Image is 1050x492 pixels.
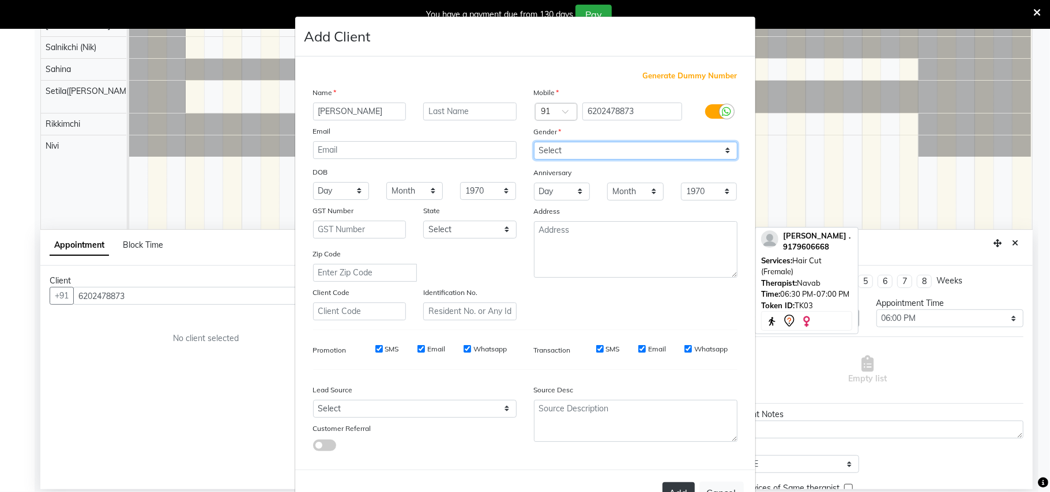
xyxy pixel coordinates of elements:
input: First Name [313,103,407,120]
input: Enter Zip Code [313,264,417,282]
label: Address [534,206,560,217]
label: Whatsapp [473,344,507,354]
input: Client Code [313,302,407,320]
label: Anniversary [534,168,572,178]
input: Email [313,141,517,159]
label: Client Code [313,287,350,298]
label: Email [427,344,445,354]
label: Lead Source [313,385,353,395]
label: Name [313,88,337,98]
input: Resident No. or Any Id [423,302,517,320]
label: Source Desc [534,385,574,395]
label: Promotion [313,345,347,355]
label: DOB [313,167,328,177]
label: Identification No. [423,287,477,298]
h4: Add Client [304,26,371,47]
label: SMS [385,344,399,354]
label: Transaction [534,345,571,355]
input: Last Name [423,103,517,120]
label: SMS [606,344,620,354]
span: Generate Dummy Number [643,70,737,82]
label: Gender [534,127,562,137]
label: GST Number [313,206,354,216]
input: GST Number [313,221,407,239]
label: State [423,206,440,216]
label: Email [648,344,666,354]
label: Mobile [534,88,559,98]
label: Whatsapp [694,344,728,354]
input: Mobile [582,103,682,120]
label: Customer Referral [313,423,371,434]
label: Zip Code [313,249,341,259]
label: Email [313,126,331,137]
